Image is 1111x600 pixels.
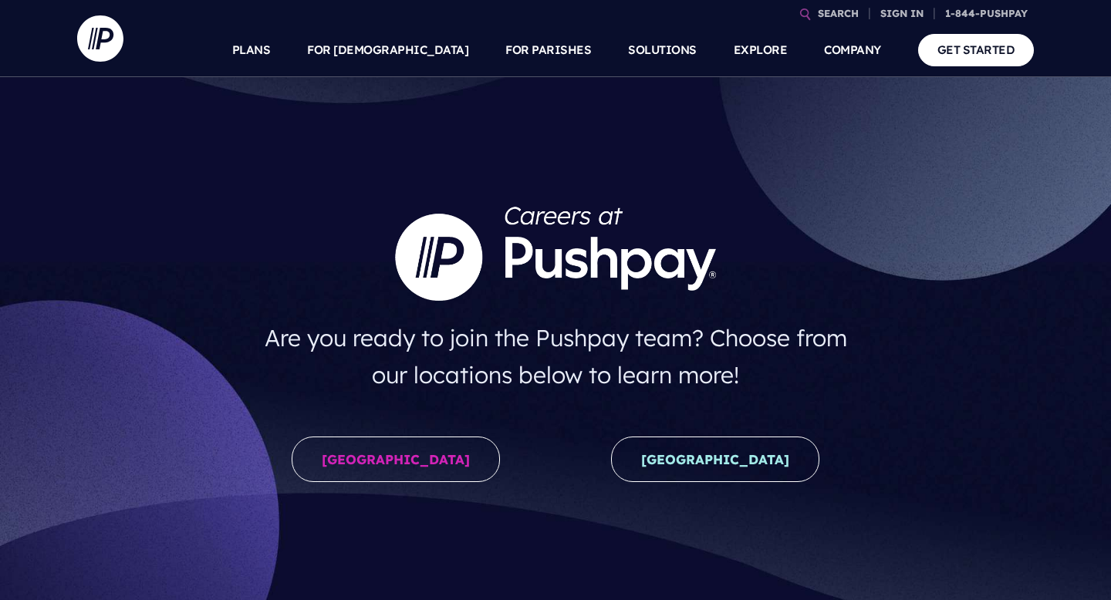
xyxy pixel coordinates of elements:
[292,437,500,482] a: [GEOGRAPHIC_DATA]
[232,23,271,77] a: PLANS
[611,437,819,482] a: [GEOGRAPHIC_DATA]
[628,23,697,77] a: SOLUTIONS
[824,23,881,77] a: COMPANY
[249,313,863,399] h4: Are you ready to join the Pushpay team? Choose from our locations below to learn more!
[505,23,591,77] a: FOR PARISHES
[307,23,468,77] a: FOR [DEMOGRAPHIC_DATA]
[734,23,788,77] a: EXPLORE
[918,34,1035,66] a: GET STARTED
